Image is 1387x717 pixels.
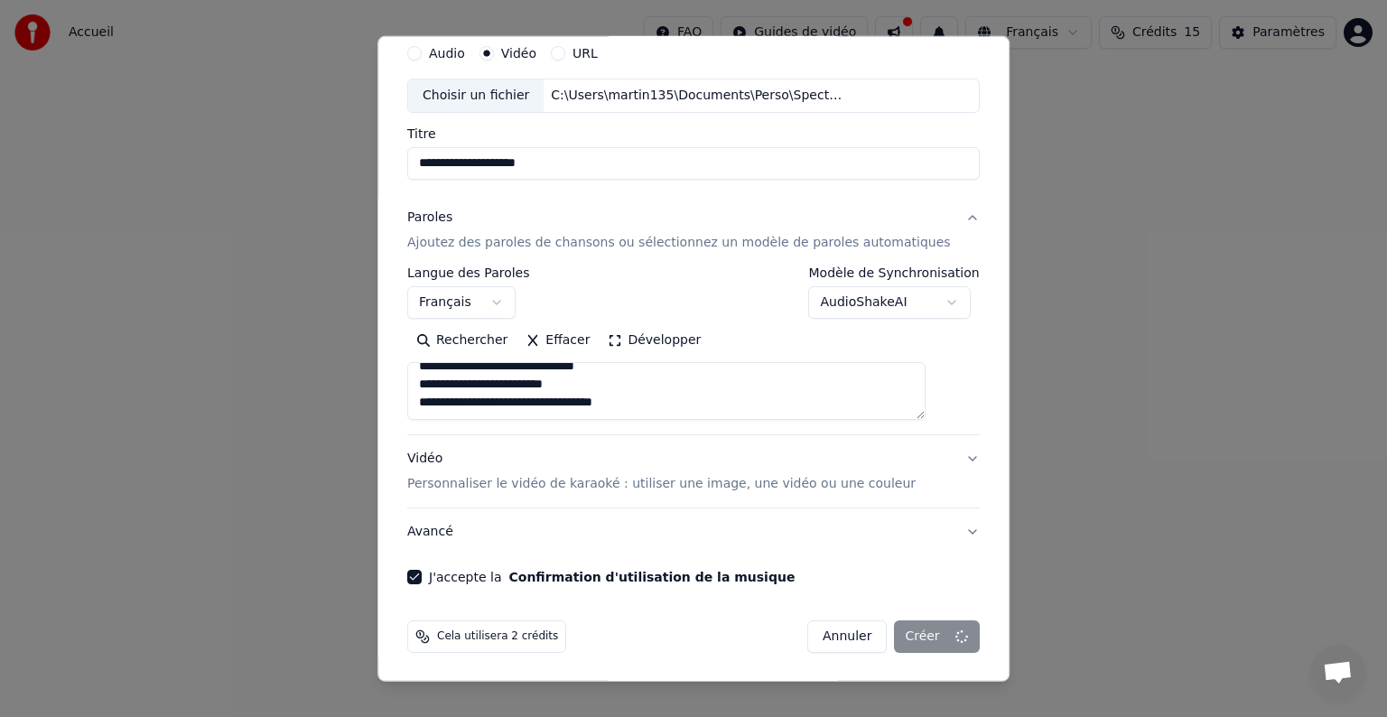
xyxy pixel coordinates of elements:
[407,326,517,355] button: Rechercher
[545,87,852,105] div: C:\Users\martin135\Documents\Perso\Spectacle\Zapping dans ma tete\Mise en scene\Karaoke\peu_pour_...
[407,194,980,266] button: ParolesAjoutez des paroles de chansons ou sélectionnez un modèle de paroles automatiques
[501,47,536,60] label: Vidéo
[509,571,796,583] button: J'accepte la
[407,209,452,227] div: Paroles
[600,326,711,355] button: Développer
[407,435,980,507] button: VidéoPersonnaliser le vidéo de karaoké : utiliser une image, une vidéo ou une couleur
[408,79,544,112] div: Choisir un fichier
[429,571,795,583] label: J'accepte la
[407,475,916,493] p: Personnaliser le vidéo de karaoké : utiliser une image, une vidéo ou une couleur
[407,266,980,434] div: ParolesAjoutez des paroles de chansons ou sélectionnez un modèle de paroles automatiques
[809,266,980,279] label: Modèle de Synchronisation
[407,266,530,279] label: Langue des Paroles
[429,47,465,60] label: Audio
[807,620,887,653] button: Annuler
[517,326,599,355] button: Effacer
[407,234,951,252] p: Ajoutez des paroles de chansons ou sélectionnez un modèle de paroles automatiques
[437,629,558,644] span: Cela utilisera 2 crédits
[407,127,980,140] label: Titre
[572,47,598,60] label: URL
[407,508,980,555] button: Avancé
[407,450,916,493] div: Vidéo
